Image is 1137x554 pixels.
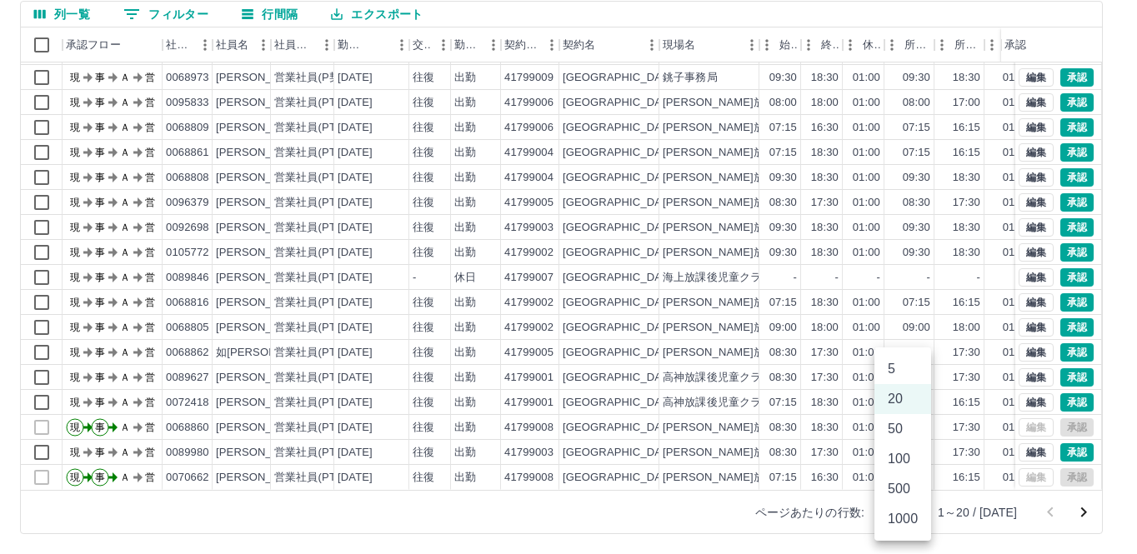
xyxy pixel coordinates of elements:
[874,474,931,504] li: 500
[874,504,931,534] li: 1000
[874,384,931,414] li: 20
[874,354,931,384] li: 5
[874,414,931,444] li: 50
[874,444,931,474] li: 100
